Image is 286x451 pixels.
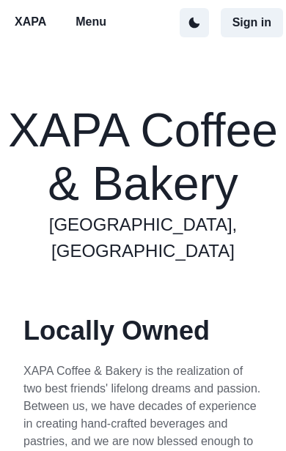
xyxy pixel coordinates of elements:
button: Sign in [221,8,283,37]
p: XAPA [15,13,46,31]
p: Locally Owned [23,311,263,351]
button: active dark theme mode [180,8,209,37]
p: Menu [76,13,106,31]
h1: XAPA Coffee & Bakery [6,104,280,212]
a: [GEOGRAPHIC_DATA], [GEOGRAPHIC_DATA] [6,212,280,264]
